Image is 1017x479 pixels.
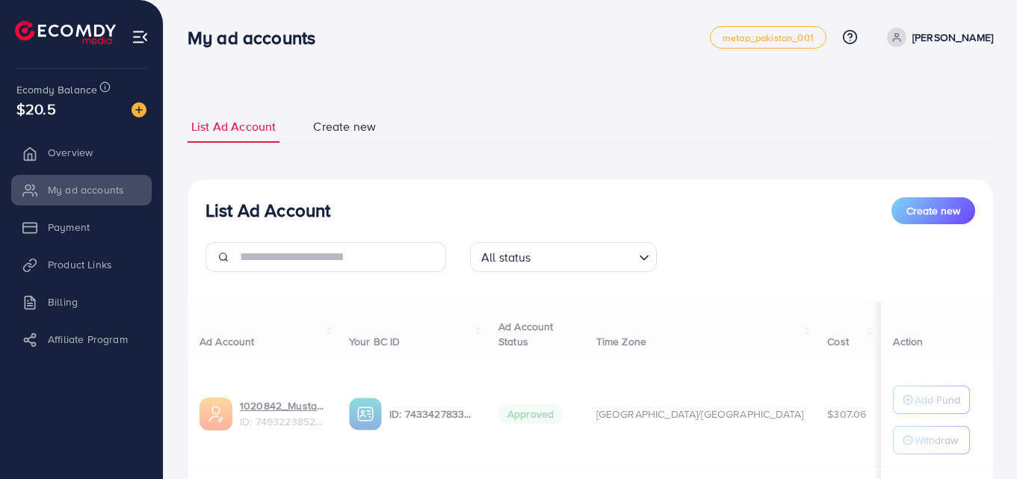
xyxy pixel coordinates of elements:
span: Ecomdy Balance [16,82,97,97]
p: [PERSON_NAME] [912,28,993,46]
img: image [132,102,146,117]
img: menu [132,28,149,46]
span: Create new [906,203,960,218]
img: logo [15,21,116,44]
h3: My ad accounts [188,27,327,49]
span: List Ad Account [191,118,276,135]
input: Search for option [536,244,633,268]
span: All status [478,247,534,268]
a: metap_pakistan_001 [710,26,826,49]
button: Create new [891,197,975,224]
a: [PERSON_NAME] [881,28,993,47]
span: Create new [313,118,376,135]
div: Search for option [470,242,657,272]
h3: List Ad Account [205,200,330,221]
span: $20.5 [16,98,56,120]
span: metap_pakistan_001 [723,33,814,43]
